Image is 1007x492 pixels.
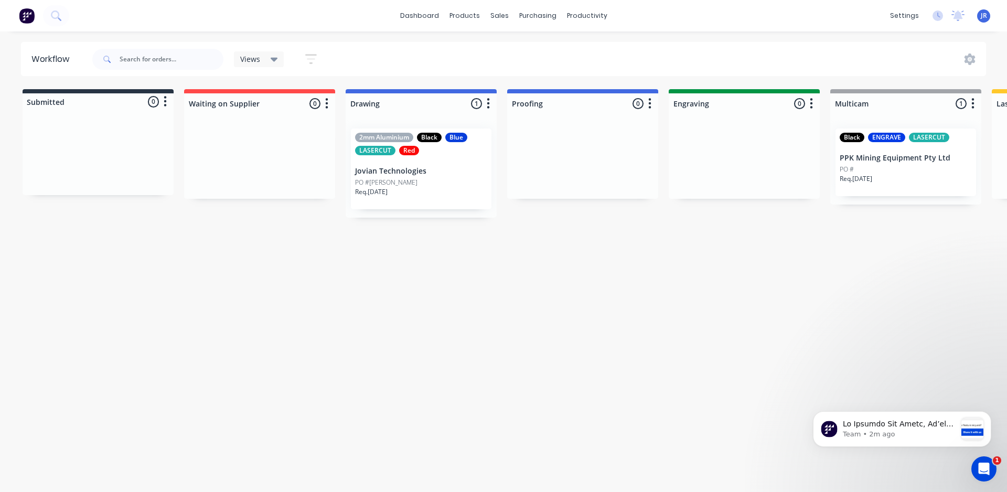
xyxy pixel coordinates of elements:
div: LASERCUT [909,133,949,142]
div: settings [885,8,924,24]
a: dashboard [395,8,444,24]
div: Blue [445,133,467,142]
input: Search for orders... [120,49,223,70]
div: LASERCUT [355,146,395,155]
p: Req. [DATE] [840,174,872,184]
div: Workflow [31,53,74,66]
iframe: Intercom live chat [971,456,997,482]
div: purchasing [514,8,562,24]
p: PO # [840,165,854,174]
span: JR [981,11,987,20]
span: 1 [993,456,1001,465]
img: Factory [19,8,35,24]
div: Red [399,146,419,155]
div: ENGRAVE [868,133,905,142]
div: Black [417,133,442,142]
iframe: Intercom notifications message [797,390,1007,464]
p: PO #[PERSON_NAME] [355,178,417,187]
div: BlackENGRAVELASERCUTPPK Mining Equipment Pty LtdPO #Req.[DATE] [835,129,976,196]
p: Req. [DATE] [355,187,388,197]
div: 2mm AluminiumBlackBlueLASERCUTRedJovian TechnologiesPO #[PERSON_NAME]Req.[DATE] [351,129,491,209]
p: Jovian Technologies [355,167,487,176]
p: Message from Team, sent 2m ago [46,39,159,49]
div: productivity [562,8,613,24]
div: Black [840,133,864,142]
div: sales [485,8,514,24]
p: PPK Mining Equipment Pty Ltd [840,154,972,163]
div: 2mm Aluminium [355,133,413,142]
div: products [444,8,485,24]
span: Views [240,54,260,65]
